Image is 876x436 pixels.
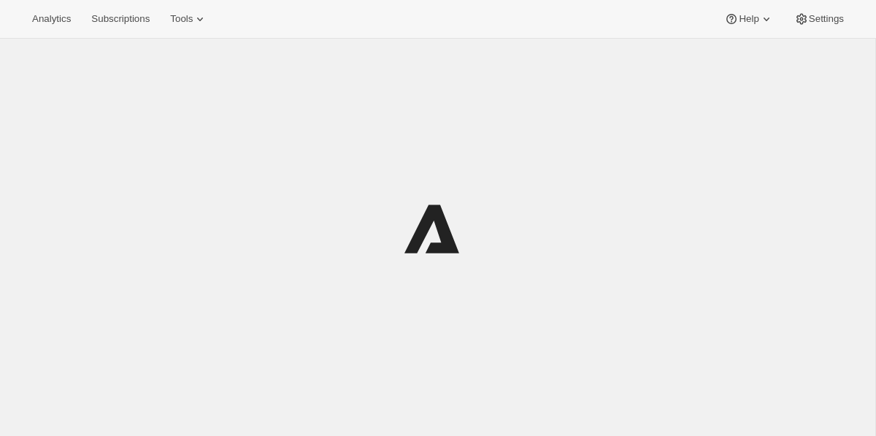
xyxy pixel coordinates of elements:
[809,13,844,25] span: Settings
[161,9,216,29] button: Tools
[32,13,71,25] span: Analytics
[785,9,853,29] button: Settings
[739,13,758,25] span: Help
[91,13,150,25] span: Subscriptions
[715,9,782,29] button: Help
[170,13,193,25] span: Tools
[23,9,80,29] button: Analytics
[82,9,158,29] button: Subscriptions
